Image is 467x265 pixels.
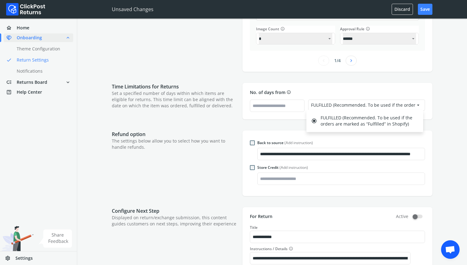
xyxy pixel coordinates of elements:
div: Open chat [441,240,460,259]
button: Save [418,4,432,15]
a: Notifications [4,67,81,75]
a: doneReturn Settings [4,56,81,64]
p: Displayed on return/exchange submission, this content guides customers on next steps, improving t... [112,215,236,227]
button: Instructions / Details [288,246,293,252]
span: arrow_drop_down [415,101,421,109]
img: share feedback [39,229,72,248]
div: Store Credit [257,165,308,170]
span: info [366,26,370,32]
div: Back to source [257,140,313,145]
p: Time Limitations for Returns [112,83,236,90]
label: Instructions / Details [250,246,410,252]
span: chevron_left [321,56,326,65]
div: Image Count [256,26,335,32]
span: help_center [6,88,17,96]
img: Logo [6,3,45,15]
button: info [285,89,291,96]
span: low_priority [6,78,17,87]
span: done [6,56,12,64]
button: Discard [392,4,413,15]
p: The settings below allow you to select how you want to handle refunds. [112,138,236,150]
p: Refund option [112,130,236,138]
span: Active [396,213,408,220]
label: Title [250,225,258,230]
a: help_centerHelp Center [4,88,73,96]
span: home [6,24,17,32]
span: handshake [6,33,17,42]
button: FULFILLED (Recommended. To be used if the orders are marked as “Fulfilled” in Shopify)arrow_drop_... [308,100,425,111]
button: info [364,26,370,32]
p: No. of days from [250,89,425,96]
p: For Return [250,213,272,220]
span: FULFILLED (Recommended. To be used if the orders are marked as “Fulfilled” in Shopify) [321,115,418,127]
button: info [279,26,285,32]
span: Home [17,25,29,31]
span: 1 / 4 [334,58,341,64]
span: Help Center [17,89,42,95]
span: info [289,246,293,252]
a: Theme Configuration [4,45,81,53]
span: Returns Board [17,79,47,85]
a: homeHome [4,24,73,32]
div: Approval Rule [340,26,419,32]
div: FULFILLED (Recommended. To be used if the orders are marked as “Fulfilled” in Shopify) [311,102,415,108]
span: (Add instruction) [284,140,313,145]
span: Settings [15,255,33,261]
button: chevron_right [346,56,357,66]
span: Onboarding [17,35,42,41]
button: chevron_left [318,56,329,66]
span: settings [5,254,15,263]
p: Unsaved Changes [112,6,154,13]
p: Set a specified number of days within which items are eligible for returns. This time limit can b... [112,90,236,109]
span: expand_more [65,78,71,87]
span: chevron_right [348,56,354,65]
p: Configure Next Step [112,207,236,215]
span: info [280,26,285,32]
span: info [287,89,291,95]
span: radio_button_checked [311,117,317,125]
span: expand_less [65,33,71,42]
span: (Add instruction) [280,165,308,170]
